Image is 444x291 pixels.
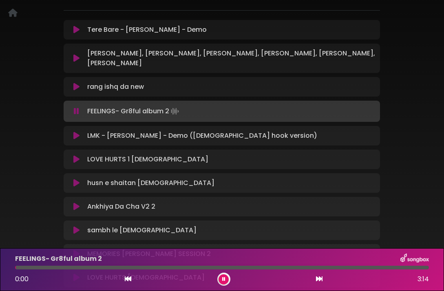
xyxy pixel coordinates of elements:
img: songbox-logo-white.png [400,254,429,264]
span: 3:14 [417,274,429,284]
p: LMK - [PERSON_NAME] - Demo ([DEMOGRAPHIC_DATA] hook version) [87,131,317,141]
p: husn e shaitan [DEMOGRAPHIC_DATA] [87,178,214,188]
p: Ankhiya Da Cha V2 2 [87,202,155,212]
p: [PERSON_NAME], [PERSON_NAME], [PERSON_NAME], [PERSON_NAME], [PERSON_NAME], [PERSON_NAME] [87,48,375,68]
span: 0:00 [15,274,29,284]
p: FEELINGS- Gr8ful album 2 [15,254,102,264]
p: Tere Bare - [PERSON_NAME] - Demo [87,25,207,35]
img: waveform4.gif [169,106,181,117]
p: rang ishq da new [87,82,144,92]
p: FEELINGS- Gr8ful album 2 [87,106,181,117]
p: LOVE HURTS 1 [DEMOGRAPHIC_DATA] [87,154,208,164]
p: sambh le [DEMOGRAPHIC_DATA] [87,225,197,235]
